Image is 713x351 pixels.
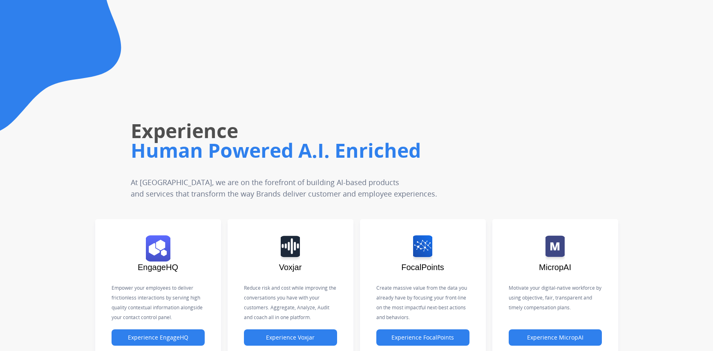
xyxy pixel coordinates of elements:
[146,235,170,262] img: logo
[112,334,205,341] a: Experience EngageHQ
[376,329,469,346] button: Experience FocalPoints
[509,283,602,313] p: Motivate your digital-native workforce by using objective, fair, transparent and timely compensat...
[401,263,444,272] span: FocalPoints
[376,334,469,341] a: Experience FocalPoints
[244,334,337,341] a: Experience Voxjar
[509,329,602,346] button: Experience MicropAI
[131,137,506,163] h1: Human Powered A.I. Enriched
[244,283,337,322] p: Reduce risk and cost while improving the conversations you have with your customers. Aggregate, A...
[509,334,602,341] a: Experience MicropAI
[545,235,565,262] img: logo
[539,263,571,272] span: MicropAI
[413,235,432,262] img: logo
[281,235,300,262] img: logo
[112,329,205,346] button: Experience EngageHQ
[138,263,178,272] span: EngageHQ
[131,177,454,199] p: At [GEOGRAPHIC_DATA], we are on the forefront of building AI-based products and services that tra...
[131,118,506,144] h1: Experience
[244,329,337,346] button: Experience Voxjar
[279,263,302,272] span: Voxjar
[376,283,469,322] p: Create massive value from the data you already have by focusing your front-line on the most impac...
[112,283,205,322] p: Empower your employees to deliver frictionless interactions by serving high quality contextual in...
